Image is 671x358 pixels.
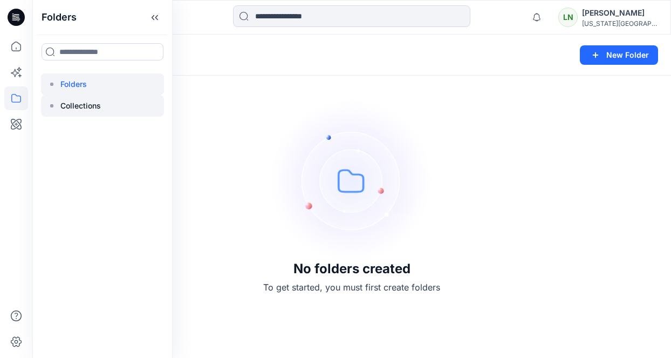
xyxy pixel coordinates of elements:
[582,6,658,19] div: [PERSON_NAME]
[263,281,440,294] p: To get started, you must first create folders
[60,78,87,91] p: Folders
[582,19,658,28] div: [US_STATE][GEOGRAPHIC_DATA]...
[558,8,578,27] div: LN
[271,99,433,261] img: empty-folders.svg
[293,261,410,276] h3: No folders created
[60,99,101,112] p: Collections
[580,45,658,65] button: New Folder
